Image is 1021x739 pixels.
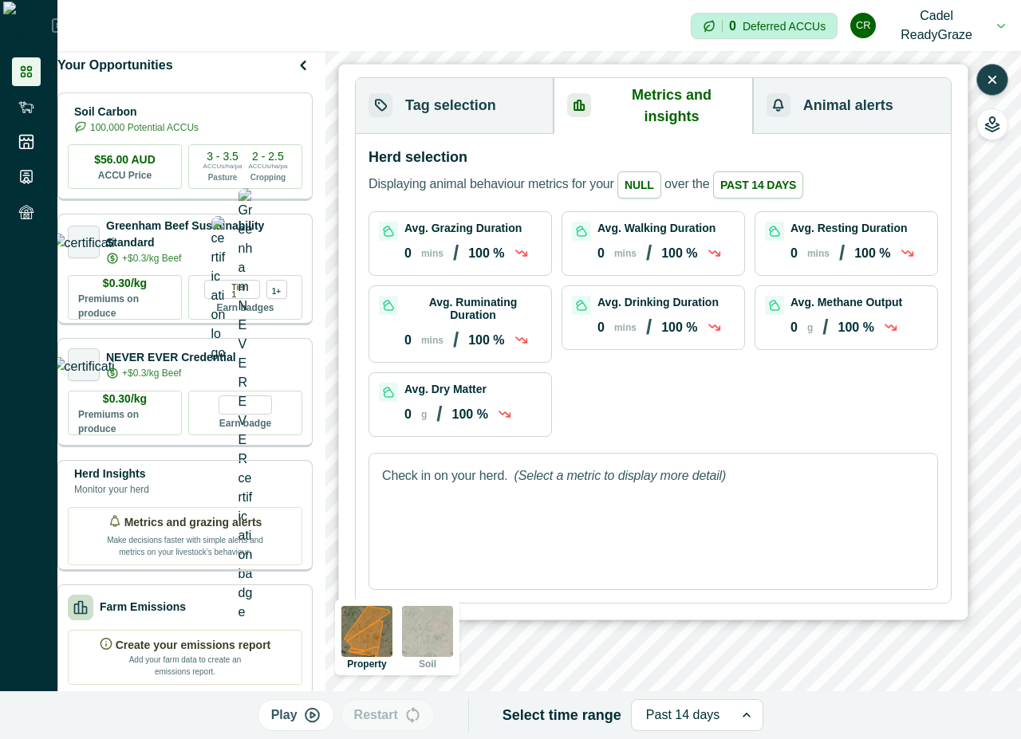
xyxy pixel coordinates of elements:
p: Play [271,706,298,725]
p: / [453,241,459,265]
p: Displaying animal behaviour metrics for your over the [369,171,803,199]
img: property preview [341,606,392,657]
p: Avg. Drinking Duration [597,296,719,309]
p: Select time range [503,705,621,726]
p: mins [614,322,637,333]
p: 2 - 2.5 [252,151,284,162]
p: Earn badges [216,299,274,315]
p: 0 [790,246,798,261]
p: g [807,322,813,333]
p: Soil [419,659,436,669]
p: Herd selection [369,147,467,168]
button: Animal alerts [753,78,951,134]
p: 100 % [838,320,873,335]
p: +$0.3/kg Beef [122,366,181,380]
img: Greenham NEVER EVER certification badge [238,188,253,622]
p: Cropping [250,171,286,183]
p: Avg. Methane Output [790,296,902,309]
p: / [646,315,652,340]
p: / [646,241,652,265]
p: 0 [597,246,605,261]
p: Deferred ACCUs [743,20,826,32]
p: Farm Emissions [100,599,186,615]
p: 0 [404,246,412,261]
p: Earn badge [219,415,271,430]
p: Check in on your herd. [382,466,507,485]
img: Logo [3,2,52,49]
p: NEVER EVER Credential [106,349,236,366]
p: 100,000 Potential ACCUs [90,120,199,135]
img: certification logo [52,357,116,373]
p: Pasture [208,171,238,183]
p: 100 % [468,333,504,348]
span: Past 14 days [713,171,803,199]
img: soil preview [402,606,453,657]
p: 0 [597,320,605,335]
p: 100 % [451,407,487,422]
p: mins [807,248,830,259]
p: Your Opportunities [57,56,173,75]
button: Tag selection [356,78,554,134]
p: 0 [404,333,412,348]
p: (Select a metric to display more detail) [514,466,726,485]
p: 100 % [854,246,890,261]
p: Tier 1 [232,281,253,298]
div: more credentials avaialble [266,280,287,299]
p: 1+ [272,285,281,295]
p: Monitor your herd [74,482,149,497]
span: null [617,171,661,199]
p: $0.30/kg [103,275,147,292]
p: g [421,409,427,420]
p: / [436,402,442,426]
p: Avg. Ruminating Duration [404,296,542,321]
p: mins [614,248,637,259]
p: Avg. Grazing Duration [404,222,522,234]
p: Greenham Beef Sustainability Standard [106,218,302,251]
p: 100 % [661,246,697,261]
button: Play [258,699,334,731]
p: $0.30/kg [103,391,147,407]
p: Herd Insights [74,466,149,482]
p: / [822,315,828,340]
img: certification logo [211,216,226,363]
p: 0 [729,20,736,33]
p: ACCUs/ha/pa [249,162,288,171]
p: Premiums on produce [78,407,171,436]
p: / [839,241,845,265]
p: Avg. Walking Duration [597,222,715,234]
p: 100 % [468,246,504,261]
p: Avg. Dry Matter [404,383,487,395]
p: / [453,328,459,352]
p: +$0.3/kg Beef [122,251,181,265]
p: Avg. Resting Duration [790,222,908,234]
p: 0 [790,320,798,335]
p: mins [421,248,443,259]
p: Restart [354,706,398,725]
p: ACCU Price [98,168,152,183]
p: Premiums on produce [78,292,171,320]
p: Metrics and grazing alerts [124,514,262,531]
button: Metrics and insights [554,78,752,134]
p: Create your emissions report [116,637,271,654]
p: ACCUs/ha/pa [203,162,242,171]
p: mins [421,335,443,346]
p: Soil Carbon [74,104,199,120]
p: Add your farm data to create an emissions report. [125,654,245,678]
p: 100 % [661,320,697,335]
button: Restart [341,699,435,731]
p: Make decisions faster with simple alerts and metrics on your livestock’s behaviour. [105,531,265,558]
img: certification logo [52,234,116,250]
p: 3 - 3.5 [207,151,238,162]
p: 0 [404,407,412,422]
p: $56.00 AUD [94,151,156,168]
p: Property [347,659,386,669]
